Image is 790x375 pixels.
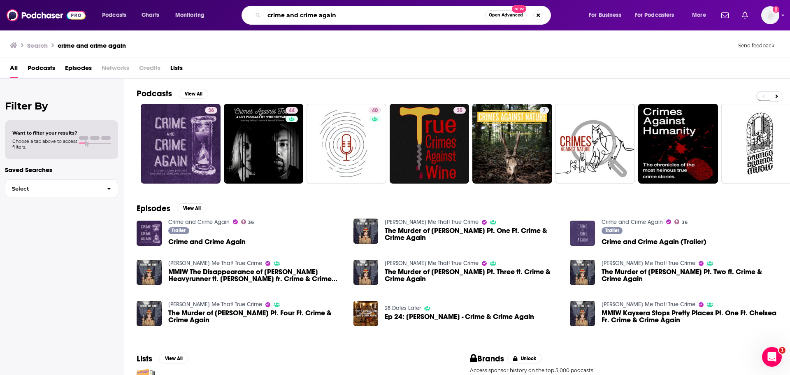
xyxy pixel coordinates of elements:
[208,107,214,115] span: 36
[177,203,207,213] button: View All
[605,228,619,233] span: Trailer
[353,301,379,326] a: Ep 24: David Mark - Crime & Crime Again
[353,260,379,285] img: The Murder of Faith Hedgepeth Pt. Three ft. Crime & Crime Again
[137,301,162,326] a: The Murder of Faith Hedgepeth Pt. Four Ft. Crime & Crime Again
[65,61,92,78] a: Episodes
[5,186,100,191] span: Select
[139,61,160,78] span: Credits
[489,13,523,17] span: Open Advanced
[385,227,560,241] span: The Murder of [PERSON_NAME] Pt. One Ft. Crime & Crime Again
[630,9,686,22] button: open menu
[385,313,534,320] a: Ep 24: David Mark - Crime & Crime Again
[28,61,55,78] a: Podcasts
[674,219,688,224] a: 36
[168,310,344,324] span: The Murder of [PERSON_NAME] Pt. Four Ft. Crime & Crime Again
[168,301,262,308] a: Riddle Me That! True Crime
[773,6,779,13] svg: Add a profile image
[12,138,77,150] span: Choose a tab above to access filters.
[102,61,129,78] span: Networks
[58,42,126,49] h3: crime and crime again
[168,268,344,282] span: MMIW The Disappearance of [PERSON_NAME] Heavyrunner ft. [PERSON_NAME] fr. Crime & Crime Again
[264,9,485,22] input: Search podcasts, credits, & more...
[168,268,344,282] a: MMIW The Disappearance of Ashley Loring Heavyrunner ft. Chelsea fr. Crime & Crime Again
[385,268,560,282] span: The Murder of [PERSON_NAME] Pt. Three ft. Crime & Crime Again
[570,301,595,326] a: MMIW Kaysera Stops Pretty Places Pt. One Ft. Chelsea Fr. Crime & Crime Again
[7,7,86,23] img: Podchaser - Follow, Share and Rate Podcasts
[137,203,207,214] a: EpisodesView All
[736,42,777,49] button: Send feedback
[205,107,217,114] a: 36
[686,9,716,22] button: open menu
[485,10,527,20] button: Open AdvancedNew
[602,310,777,324] span: MMIW Kaysera Stops Pretty Places Pt. One Ft. Chelsea Fr. Crime & Crime Again
[137,89,208,99] a: PodcastsView All
[5,100,118,112] h2: Filter By
[779,347,785,354] span: 1
[136,9,164,22] a: Charts
[170,9,215,22] button: open menu
[602,268,777,282] span: The Murder of [PERSON_NAME] Pt. Two ft. Crime & Crime Again
[248,221,254,224] span: 36
[102,9,126,21] span: Podcasts
[353,219,379,244] img: The Murder of Faith Hedgepeth Pt. One Ft. Crime & Crime Again
[137,354,188,364] a: ListsView All
[635,9,674,21] span: For Podcasters
[168,238,246,245] a: Crime and Crime Again
[224,104,304,184] a: 44
[602,219,663,226] a: Crime and Crime Again
[168,260,262,267] a: Riddle Me That! True Crime
[170,61,183,78] a: Lists
[286,107,298,114] a: 44
[385,219,479,226] a: Riddle Me That! True Crime
[512,5,527,13] span: New
[589,9,621,21] span: For Business
[5,179,118,198] button: Select
[507,354,542,363] button: Unlock
[159,354,188,363] button: View All
[457,107,462,115] span: 35
[27,42,48,49] h3: Search
[168,310,344,324] a: The Murder of Faith Hedgepeth Pt. Four Ft. Crime & Crime Again
[307,104,386,184] a: 40
[137,89,172,99] h2: Podcasts
[761,6,779,24] button: Show profile menu
[289,107,295,115] span: 44
[385,268,560,282] a: The Murder of Faith Hedgepeth Pt. Three ft. Crime & Crime Again
[762,347,782,367] iframe: Intercom live chat
[372,107,378,115] span: 40
[96,9,137,22] button: open menu
[172,228,186,233] span: Trailer
[602,238,706,245] span: Crime and Crime Again (Trailer)
[761,6,779,24] img: User Profile
[761,6,779,24] span: Logged in as gabrielle.gantz
[369,107,381,114] a: 40
[570,260,595,285] a: The Murder of Faith Hedgepeth Pt. Two ft. Crime & Crime Again
[718,8,732,22] a: Show notifications dropdown
[543,107,546,115] span: 7
[385,305,421,312] a: 28 Dales Later
[470,354,504,364] h2: Brands
[137,260,162,285] img: MMIW The Disappearance of Ashley Loring Heavyrunner ft. Chelsea fr. Crime & Crime Again
[241,219,254,224] a: 36
[137,221,162,246] img: Crime and Crime Again
[12,130,77,136] span: Want to filter your results?
[249,6,559,25] div: Search podcasts, credits, & more...
[141,104,221,184] a: 36
[570,221,595,246] img: Crime and Crime Again (Trailer)
[137,354,152,364] h2: Lists
[453,107,466,114] a: 35
[583,9,632,22] button: open menu
[602,260,695,267] a: Riddle Me That! True Crime
[168,219,230,226] a: Crime and Crime Again
[739,8,751,22] a: Show notifications dropdown
[137,203,170,214] h2: Episodes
